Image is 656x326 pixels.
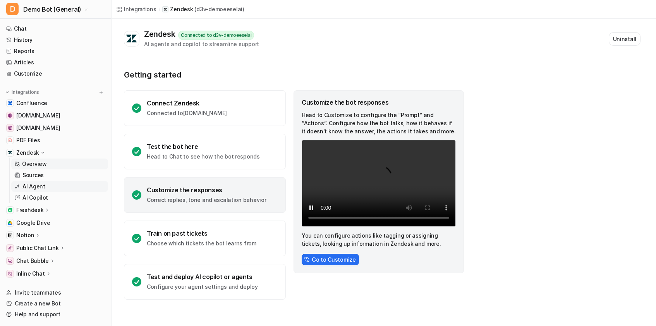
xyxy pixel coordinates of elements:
[16,231,34,239] p: Notion
[8,233,12,238] img: Notion
[3,217,108,228] a: Google DriveGoogle Drive
[23,4,81,15] span: Demo Bot (General)
[8,271,12,276] img: Inline Chat
[3,88,41,96] button: Integrations
[3,287,108,298] a: Invite teammates
[304,257,309,262] img: CstomizeIcon
[3,57,108,68] a: Articles
[16,206,43,214] p: Freshdesk
[159,6,160,13] span: /
[6,3,19,15] span: D
[16,149,39,157] p: Zendesk
[609,32,641,46] button: Uninstall
[183,110,227,116] a: [DOMAIN_NAME]
[22,183,45,190] p: AI Agent
[147,143,260,150] div: Test the bot here
[162,5,244,13] a: Zendesk(d3v-demoeeselai)
[3,298,108,309] a: Create a new Bot
[11,170,108,181] a: Sources
[16,244,59,252] p: Public Chat Link
[144,29,178,39] div: Zendesk
[147,109,227,117] p: Connected to
[8,221,12,225] img: Google Drive
[8,150,12,155] img: Zendesk
[3,309,108,320] a: Help and support
[11,159,108,169] a: Overview
[147,153,260,160] p: Head to Chat to see how the bot responds
[144,40,259,48] div: AI agents and copilot to streamline support
[3,68,108,79] a: Customize
[98,90,104,95] img: menu_add.svg
[22,194,48,202] p: AI Copilot
[147,99,227,107] div: Connect Zendesk
[147,283,258,291] p: Configure your agent settings and deploy
[8,246,12,250] img: Public Chat Link
[16,270,45,278] p: Inline Chat
[124,70,465,79] p: Getting started
[3,46,108,57] a: Reports
[8,208,12,212] img: Freshdesk
[16,257,49,265] p: Chat Bubble
[302,140,456,227] video: Your browser does not support the video tag.
[8,101,12,105] img: Confluence
[8,138,12,143] img: PDF Files
[147,240,256,247] p: Choose which tickets the bot learns from
[170,5,193,13] p: Zendesk
[147,186,266,194] div: Customize the responses
[5,90,10,95] img: expand menu
[3,23,108,34] a: Chat
[3,135,108,146] a: PDF FilesPDF Files
[11,192,108,203] a: AI Copilot
[3,122,108,133] a: www.airbnb.com[DOMAIN_NAME]
[12,89,39,95] p: Integrations
[11,181,108,192] a: AI Agent
[302,231,456,248] p: You can configure actions like tagging or assigning tickets, looking up information in Zendesk an...
[194,5,244,13] p: ( d3v-demoeeselai )
[8,259,12,263] img: Chat Bubble
[147,273,258,281] div: Test and deploy AI copilot or agents
[147,196,266,204] p: Correct replies, tone and escalation behavior
[3,110,108,121] a: www.atlassian.com[DOMAIN_NAME]
[8,113,12,118] img: www.atlassian.com
[8,126,12,130] img: www.airbnb.com
[16,219,50,227] span: Google Drive
[116,5,156,13] a: Integrations
[16,99,47,107] span: Confluence
[302,254,359,265] button: Go to Customize
[16,112,60,119] span: [DOMAIN_NAME]
[16,136,40,144] span: PDF Files
[124,5,156,13] div: Integrations
[22,171,44,179] p: Sources
[302,111,456,135] p: Head to Customize to configure the “Prompt” and “Actions”. Configure how the bot talks, how it be...
[3,98,108,109] a: ConfluenceConfluence
[126,34,137,43] img: Zendesk logo
[16,124,60,132] span: [DOMAIN_NAME]
[3,34,108,45] a: History
[178,31,254,40] div: Connected to d3v-demoeeselai
[147,229,256,237] div: Train on past tickets
[22,160,47,168] p: Overview
[302,98,456,106] div: Customize the bot responses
